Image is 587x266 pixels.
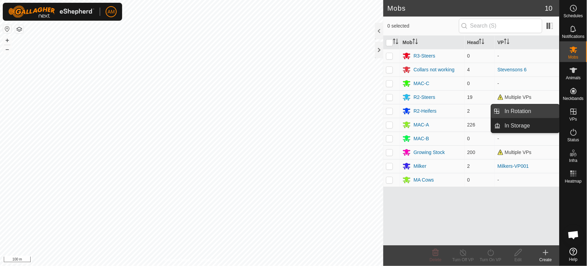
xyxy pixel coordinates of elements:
div: R3-Steers [414,52,435,60]
div: Create [532,257,559,263]
li: In Storage [491,119,559,133]
span: 200 [467,150,475,155]
span: Infra [569,158,577,163]
span: AM [108,8,115,16]
div: MA Cows [414,176,434,184]
a: Help [560,245,587,264]
div: Collars not working [414,66,455,73]
div: Turn Off VP [449,257,477,263]
a: Milkers-VP001 [498,163,529,169]
span: 0 [467,136,470,141]
span: Delete [430,257,442,262]
span: 0 [467,53,470,59]
div: Growing Stock [414,149,445,156]
div: R2-Steers [414,94,435,101]
div: Turn On VP [477,257,504,263]
a: In Rotation [501,104,559,118]
th: Mob [400,36,465,49]
span: 2 [467,108,470,114]
h2: Mobs [387,4,545,12]
span: VPs [569,117,577,121]
img: Gallagher Logo [8,6,94,18]
div: MAC-B [414,135,429,142]
a: Privacy Policy [164,257,190,263]
th: Head [465,36,495,49]
span: 4 [467,67,470,72]
span: 0 [467,177,470,183]
span: Schedules [564,14,583,18]
button: – [3,45,11,53]
p-sorticon: Activate to sort [479,40,484,45]
td: - [495,49,559,63]
p-sorticon: Activate to sort [393,40,398,45]
li: In Rotation [491,104,559,118]
span: Neckbands [563,96,584,101]
span: In Storage [505,122,530,130]
div: MAC-A [414,121,429,129]
span: Multiple VPs [498,150,532,155]
a: In Storage [501,119,559,133]
span: Status [567,138,579,142]
div: Edit [504,257,532,263]
span: 19 [467,94,473,100]
span: 226 [467,122,475,127]
div: R2-Heifers [414,108,437,115]
button: Reset Map [3,25,11,33]
td: - [495,132,559,145]
span: In Rotation [505,107,531,115]
span: 0 [467,81,470,86]
span: Animals [566,76,581,80]
span: Mobs [568,55,578,59]
td: - [495,173,559,187]
div: MAC-C [414,80,429,87]
button: Map Layers [15,25,23,33]
a: Stevensons 6 [498,67,527,72]
span: Heatmap [565,179,582,183]
span: 10 [545,3,553,13]
input: Search (S) [459,19,542,33]
td: - [495,76,559,90]
button: + [3,36,11,44]
p-sorticon: Activate to sort [504,40,510,45]
th: VP [495,36,559,49]
p-sorticon: Activate to sort [413,40,418,45]
span: Notifications [562,34,585,39]
div: Open chat [563,225,584,245]
div: Milker [414,163,426,170]
span: 0 selected [387,22,459,30]
span: Help [569,257,578,262]
a: Contact Us [199,257,219,263]
span: Multiple VPs [498,94,532,100]
span: 2 [467,163,470,169]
